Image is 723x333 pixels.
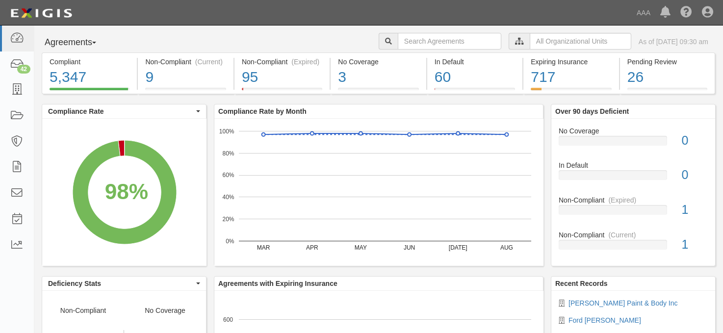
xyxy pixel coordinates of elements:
[105,176,149,207] div: 98%
[257,244,270,251] text: MAR
[222,194,234,201] text: 40%
[42,119,207,266] svg: A chart.
[674,166,716,184] div: 0
[42,33,115,52] button: Agreements
[608,195,636,205] div: (Expired)
[195,57,223,67] div: (Current)
[555,280,608,287] b: Recent Records
[551,195,715,205] div: Non-Compliant
[338,67,418,88] div: 3
[449,244,467,251] text: [DATE]
[222,172,234,179] text: 60%
[674,132,716,150] div: 0
[48,279,194,288] span: Deficiency Stats
[355,244,367,251] text: MAY
[42,88,137,96] a: Compliant5,347
[50,57,129,67] div: Compliant
[523,88,619,96] a: Expiring Insurance717
[531,67,611,88] div: 717
[145,67,226,88] div: 9
[404,244,415,251] text: JUN
[291,57,319,67] div: (Expired)
[242,57,322,67] div: Non-Compliant (Expired)
[559,195,708,230] a: Non-Compliant(Expired)1
[632,3,655,23] a: AAA
[559,160,708,195] a: In Default0
[500,244,513,251] text: AUG
[627,57,707,67] div: Pending Review
[674,201,716,219] div: 1
[226,237,234,244] text: 0%
[559,126,708,161] a: No Coverage0
[551,230,715,240] div: Non-Compliant
[42,104,206,118] button: Compliance Rate
[145,57,226,67] div: Non-Compliant (Current)
[219,128,234,134] text: 100%
[50,67,129,88] div: 5,347
[680,7,692,19] i: Help Center - Complianz
[218,107,307,115] b: Compliance Rate by Month
[223,316,233,323] text: 600
[559,230,708,257] a: Non-Compliant(Current)1
[551,126,715,136] div: No Coverage
[42,277,206,290] button: Deficiency Stats
[222,216,234,223] text: 20%
[398,33,501,50] input: Search Agreements
[608,230,636,240] div: (Current)
[338,57,418,67] div: No Coverage
[214,119,543,266] svg: A chart.
[551,160,715,170] div: In Default
[222,150,234,156] text: 80%
[531,57,611,67] div: Expiring Insurance
[48,106,194,116] span: Compliance Rate
[17,65,30,74] div: 42
[306,244,318,251] text: APR
[620,88,715,96] a: Pending Review26
[7,4,75,22] img: logo-5460c22ac91f19d4615b14bd174203de0afe785f0fc80cf4dbbc73dc1793850b.png
[138,88,233,96] a: Non-Compliant(Current)9
[639,37,708,47] div: As of [DATE] 09:30 am
[674,236,716,254] div: 1
[435,57,515,67] div: In Default
[627,67,707,88] div: 26
[242,67,322,88] div: 95
[435,67,515,88] div: 60
[530,33,631,50] input: All Organizational Units
[234,88,330,96] a: Non-Compliant(Expired)95
[568,316,641,324] a: Ford [PERSON_NAME]
[555,107,629,115] b: Over 90 days Deficient
[427,88,522,96] a: In Default60
[218,280,337,287] b: Agreements with Expiring Insurance
[331,88,426,96] a: No Coverage3
[568,299,678,307] a: [PERSON_NAME] Paint & Body Inc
